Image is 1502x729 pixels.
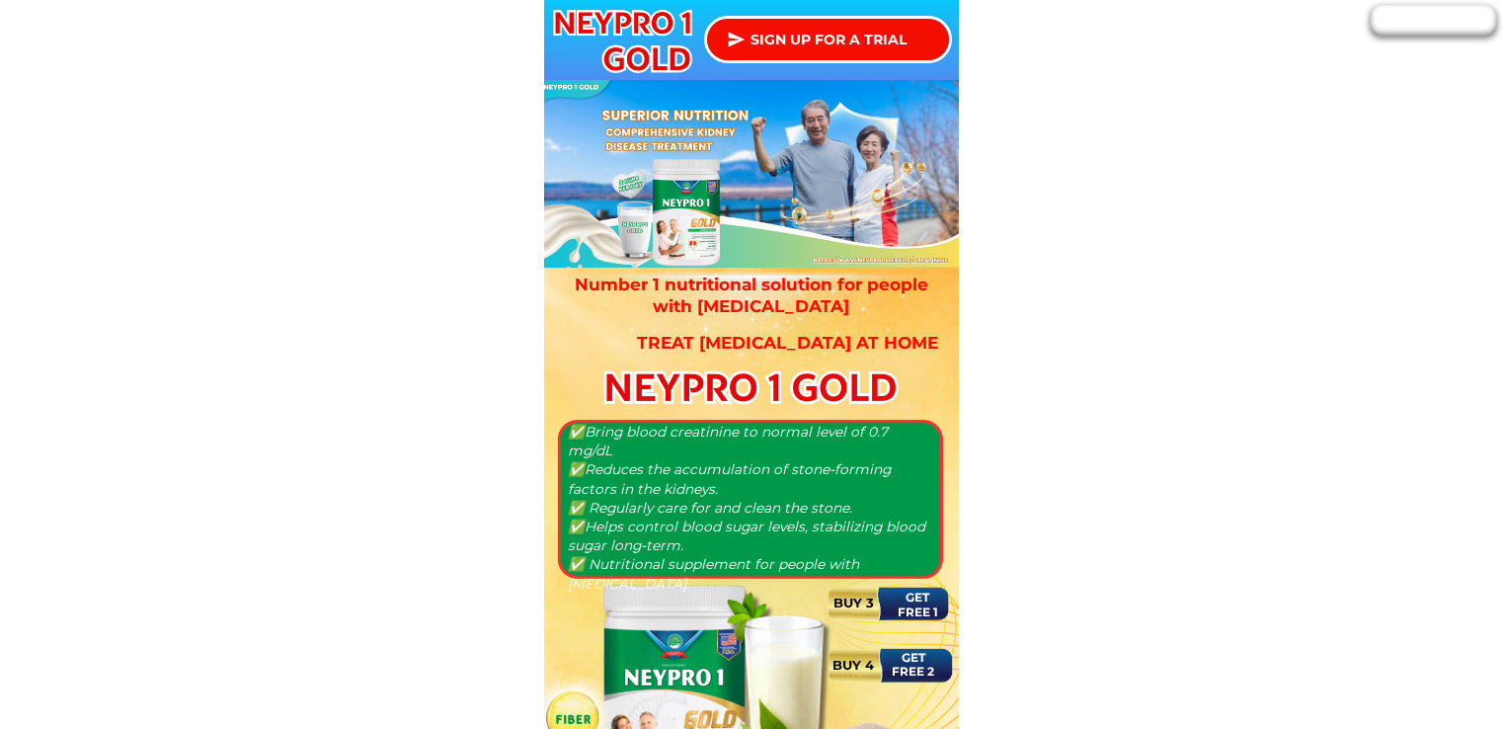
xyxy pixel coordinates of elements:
[568,423,931,594] h3: ✅Bring blood creatinine to normal level of 0.7 mg/dL ✅Reduces the accumulation of stone-forming f...
[890,591,946,619] h3: GET FREE 1
[625,332,951,354] h3: Treat [MEDICAL_DATA] at home
[822,593,885,613] h3: BUY 3
[822,655,885,676] h3: BUY 4
[707,19,949,60] p: SIGN UP FOR A TRIAL
[571,274,931,317] h3: Number 1 nutritional solution for people with [MEDICAL_DATA]
[885,651,941,680] h3: GET FREE 2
